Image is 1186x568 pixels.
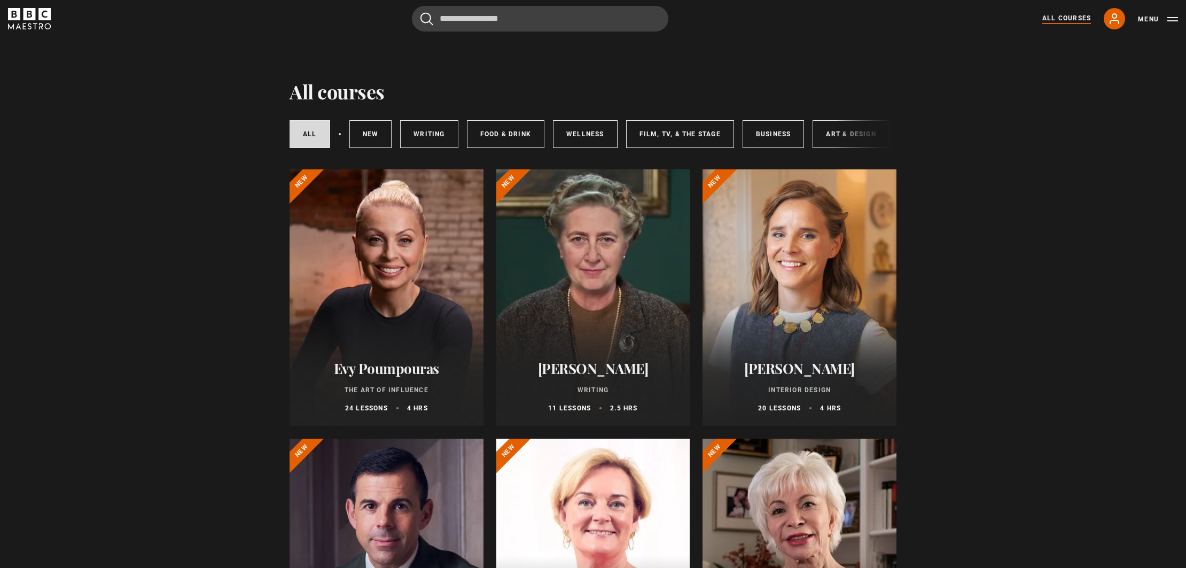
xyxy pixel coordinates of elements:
button: Submit the search query [420,12,433,26]
a: Evy Poumpouras The Art of Influence 24 lessons 4 hrs New [290,169,483,426]
p: 4 hrs [407,403,428,413]
a: Film, TV, & The Stage [626,120,734,148]
a: [PERSON_NAME] Writing 11 lessons 2.5 hrs New [496,169,690,426]
a: Writing [400,120,458,148]
p: 2.5 hrs [610,403,637,413]
p: 4 hrs [820,403,841,413]
h2: [PERSON_NAME] [715,360,884,377]
h2: [PERSON_NAME] [509,360,677,377]
input: Search [412,6,668,32]
a: Art & Design [813,120,889,148]
a: All [290,120,330,148]
a: All Courses [1042,13,1091,24]
p: 11 lessons [548,403,591,413]
button: Toggle navigation [1138,14,1178,25]
h1: All courses [290,80,385,103]
a: Food & Drink [467,120,544,148]
p: 24 lessons [345,403,388,413]
p: Interior Design [715,385,884,395]
svg: BBC Maestro [8,8,51,29]
h2: Evy Poumpouras [302,360,471,377]
a: Wellness [553,120,618,148]
p: Writing [509,385,677,395]
a: New [349,120,392,148]
a: Business [743,120,805,148]
p: The Art of Influence [302,385,471,395]
p: 20 lessons [758,403,801,413]
a: [PERSON_NAME] Interior Design 20 lessons 4 hrs New [703,169,896,426]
